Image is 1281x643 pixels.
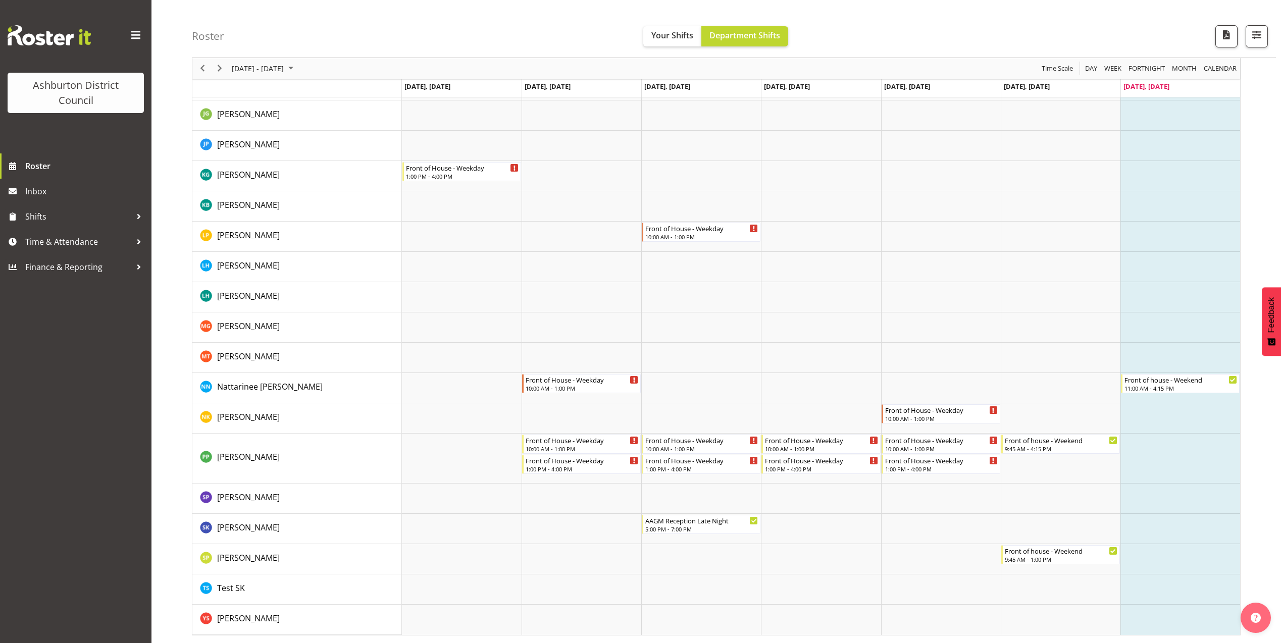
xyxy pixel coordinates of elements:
span: [PERSON_NAME] [217,351,280,362]
span: [DATE], [DATE] [644,82,690,91]
div: Polly Price"s event - Front of House - Weekday Begin From Friday, September 19, 2025 at 10:00:00 ... [882,435,1000,454]
td: Kay Begg resource [192,191,402,222]
span: Day [1084,63,1098,75]
a: [PERSON_NAME] [217,521,280,533]
div: Front of House - Weekday [765,435,878,445]
div: previous period [194,58,211,79]
div: Front of House - Weekday [645,455,758,465]
a: [PERSON_NAME] [217,229,280,241]
div: Front of House - Weekday [526,374,638,385]
span: [DATE], [DATE] [525,82,571,91]
span: [DATE], [DATE] [1004,82,1050,91]
button: Previous [196,63,210,75]
div: Front of House - Weekday [765,455,878,465]
button: Department Shifts [701,26,788,46]
td: Nicole Ketter resource [192,403,402,434]
span: Time & Attendance [25,234,131,249]
td: Nattarinee NAT Kliopchael resource [192,373,402,403]
div: Front of House - Weekday [406,163,519,173]
div: Nicole Ketter"s event - Front of House - Weekday Begin From Friday, September 19, 2025 at 10:00:0... [882,404,1000,423]
a: [PERSON_NAME] [217,411,280,423]
div: 11:00 AM - 4:15 PM [1124,384,1237,392]
span: [PERSON_NAME] [217,139,280,150]
div: Front of House - Weekday [645,223,758,233]
div: 10:00 AM - 1:00 PM [765,445,878,453]
button: Feedback - Show survey [1262,287,1281,356]
div: Front of House - Weekday [885,455,998,465]
a: [PERSON_NAME] [217,259,280,272]
div: Front of House - Weekday [526,435,638,445]
button: Timeline Day [1084,63,1099,75]
td: Yashar Sholehpak resource [192,605,402,635]
td: Polly Price resource [192,434,402,484]
td: Test SK resource [192,574,402,605]
div: Polly Price"s event - Front of House - Weekday Begin From Friday, September 19, 2025 at 1:00:00 P... [882,455,1000,474]
span: Finance & Reporting [25,259,131,275]
div: Front of House - Weekday [526,455,638,465]
button: Timeline Month [1170,63,1199,75]
td: Lynley Hands resource [192,282,402,312]
div: Front of house - Weekend [1124,374,1237,385]
a: [PERSON_NAME] [217,320,280,332]
span: Week [1103,63,1122,75]
div: Shirin Khosraviani"s event - AAGM Reception Late Night Begin From Wednesday, September 17, 2025 a... [642,515,760,534]
span: [PERSON_NAME] [217,613,280,624]
span: Your Shifts [651,30,693,41]
span: [PERSON_NAME] [217,199,280,210]
td: Mark Graham resource [192,312,402,343]
td: Jenny Gill resource [192,100,402,131]
div: Nattarinee NAT Kliopchael"s event - Front of House - Weekday Begin From Tuesday, September 16, 20... [522,374,641,393]
td: Susan Philpott resource [192,544,402,574]
span: Fortnight [1128,63,1166,75]
span: Department Shifts [709,30,780,41]
td: Shirin Khosraviani resource [192,514,402,544]
div: Polly Price"s event - Front of House - Weekday Begin From Tuesday, September 16, 2025 at 10:00:00... [522,435,641,454]
span: [PERSON_NAME] [217,552,280,563]
button: Filter Shifts [1246,25,1268,47]
a: [PERSON_NAME] [217,350,280,362]
td: Jenny Partington resource [192,131,402,161]
span: [PERSON_NAME] [217,109,280,120]
a: [PERSON_NAME] [217,552,280,564]
div: 1:00 PM - 4:00 PM [885,465,998,473]
div: September 15 - 21, 2025 [228,58,299,79]
button: Next [213,63,227,75]
span: calendar [1203,63,1238,75]
td: Katie Graham resource [192,161,402,191]
button: Time Scale [1040,63,1075,75]
button: Month [1202,63,1239,75]
div: 10:00 AM - 1:00 PM [645,233,758,241]
a: [PERSON_NAME] [217,290,280,302]
button: Timeline Week [1103,63,1123,75]
span: [PERSON_NAME] [217,451,280,462]
div: 1:00 PM - 4:00 PM [406,172,519,180]
span: [PERSON_NAME] [217,492,280,503]
div: Polly Price"s event - Front of House - Weekday Begin From Thursday, September 18, 2025 at 10:00:0... [761,435,880,454]
button: September 2025 [230,63,298,75]
div: 9:45 AM - 1:00 PM [1005,555,1117,563]
div: Katie Graham"s event - Front of House - Weekday Begin From Monday, September 15, 2025 at 1:00:00 ... [402,162,521,181]
div: Linda Petrie"s event - Front of House - Weekday Begin From Wednesday, September 17, 2025 at 10:00... [642,223,760,242]
div: 9:45 AM - 4:15 PM [1005,445,1117,453]
span: Test SK [217,582,245,594]
button: Your Shifts [643,26,701,46]
div: next period [211,58,228,79]
a: [PERSON_NAME] [217,169,280,181]
td: Martine Tait resource [192,343,402,373]
span: [PERSON_NAME] [217,320,280,332]
div: 10:00 AM - 1:00 PM [526,384,638,392]
div: Polly Price"s event - Front of House - Weekday Begin From Wednesday, September 17, 2025 at 1:00:0... [642,455,760,474]
span: Month [1171,63,1198,75]
span: [PERSON_NAME] [217,169,280,180]
div: 1:00 PM - 4:00 PM [526,465,638,473]
td: Selwyn Price resource [192,484,402,514]
div: 10:00 AM - 1:00 PM [645,445,758,453]
a: [PERSON_NAME] [217,138,280,150]
span: Nattarinee [PERSON_NAME] [217,381,323,392]
div: 5:00 PM - 7:00 PM [645,525,758,533]
div: Polly Price"s event - Front of House - Weekday Begin From Tuesday, September 16, 2025 at 1:00:00 ... [522,455,641,474]
img: help-xxl-2.png [1251,613,1261,623]
span: [PERSON_NAME] [217,230,280,241]
span: Time Scale [1041,63,1074,75]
